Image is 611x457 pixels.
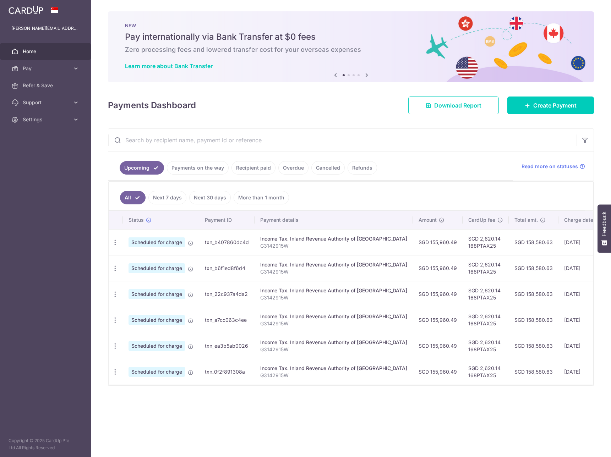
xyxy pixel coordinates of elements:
th: Payment details [255,211,413,229]
p: [PERSON_NAME][EMAIL_ADDRESS][DOMAIN_NAME] [11,25,80,32]
span: Home [23,48,70,55]
td: SGD 2,620.14 168PTAX25 [463,281,509,307]
div: Income Tax. Inland Revenue Authority of [GEOGRAPHIC_DATA] [260,365,407,372]
th: Payment ID [199,211,255,229]
td: txn_ea3b5ab0026 [199,333,255,359]
span: Feedback [601,211,607,236]
span: Refer & Save [23,82,70,89]
a: Learn more about Bank Transfer [125,62,213,70]
td: SGD 2,620.14 168PTAX25 [463,229,509,255]
p: G3142915W [260,372,407,379]
td: txn_b6f1ed8f6d4 [199,255,255,281]
p: NEW [125,23,577,28]
span: Scheduled for charge [129,263,185,273]
span: Scheduled for charge [129,315,185,325]
span: Pay [23,65,70,72]
a: Create Payment [507,97,594,114]
span: Scheduled for charge [129,341,185,351]
a: Read more on statuses [522,163,585,170]
span: CardUp fee [468,216,495,224]
a: Download Report [408,97,499,114]
img: Bank transfer banner [108,11,594,82]
td: SGD 155,960.49 [413,359,463,385]
td: SGD 2,620.14 168PTAX25 [463,307,509,333]
a: More than 1 month [234,191,289,204]
span: Support [23,99,70,106]
a: Cancelled [311,161,345,175]
span: Amount [419,216,437,224]
span: Total amt. [514,216,538,224]
td: [DATE] [558,255,607,281]
td: SGD 158,580.63 [509,359,558,385]
button: Feedback - Show survey [598,204,611,253]
p: G3142915W [260,294,407,301]
td: [DATE] [558,333,607,359]
td: txn_b407860dc4d [199,229,255,255]
td: SGD 2,620.14 168PTAX25 [463,359,509,385]
td: SGD 155,960.49 [413,307,463,333]
td: SGD 155,960.49 [413,281,463,307]
a: Next 30 days [189,191,231,204]
td: [DATE] [558,281,607,307]
a: Recipient paid [231,161,276,175]
p: G3142915W [260,346,407,353]
span: Download Report [434,101,481,110]
img: CardUp [9,6,43,14]
h4: Payments Dashboard [108,99,196,112]
td: [DATE] [558,307,607,333]
div: Income Tax. Inland Revenue Authority of [GEOGRAPHIC_DATA] [260,313,407,320]
td: SGD 155,960.49 [413,333,463,359]
span: Create Payment [533,101,577,110]
a: Overdue [278,161,309,175]
span: Settings [23,116,70,123]
div: Income Tax. Inland Revenue Authority of [GEOGRAPHIC_DATA] [260,339,407,346]
a: Upcoming [120,161,164,175]
span: Scheduled for charge [129,367,185,377]
div: Income Tax. Inland Revenue Authority of [GEOGRAPHIC_DATA] [260,287,407,294]
h5: Pay internationally via Bank Transfer at $0 fees [125,31,577,43]
span: Charge date [564,216,593,224]
span: Scheduled for charge [129,237,185,247]
td: SGD 158,580.63 [509,229,558,255]
td: [DATE] [558,229,607,255]
p: G3142915W [260,268,407,275]
div: Income Tax. Inland Revenue Authority of [GEOGRAPHIC_DATA] [260,235,407,242]
td: SGD 158,580.63 [509,255,558,281]
input: Search by recipient name, payment id or reference [108,129,577,152]
td: [DATE] [558,359,607,385]
span: Status [129,216,144,224]
td: SGD 2,620.14 168PTAX25 [463,255,509,281]
td: txn_0f2f891308a [199,359,255,385]
td: txn_22c937a4da2 [199,281,255,307]
div: Income Tax. Inland Revenue Authority of [GEOGRAPHIC_DATA] [260,261,407,268]
a: Payments on the way [167,161,229,175]
td: txn_a7cc063c4ee [199,307,255,333]
td: SGD 2,620.14 168PTAX25 [463,333,509,359]
td: SGD 158,580.63 [509,307,558,333]
td: SGD 158,580.63 [509,333,558,359]
h6: Zero processing fees and lowered transfer cost for your overseas expenses [125,45,577,54]
a: Next 7 days [148,191,186,204]
a: All [120,191,146,204]
p: G3142915W [260,320,407,327]
a: Refunds [348,161,377,175]
td: SGD 158,580.63 [509,281,558,307]
span: Read more on statuses [522,163,578,170]
td: SGD 155,960.49 [413,229,463,255]
td: SGD 155,960.49 [413,255,463,281]
p: G3142915W [260,242,407,249]
span: Scheduled for charge [129,289,185,299]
